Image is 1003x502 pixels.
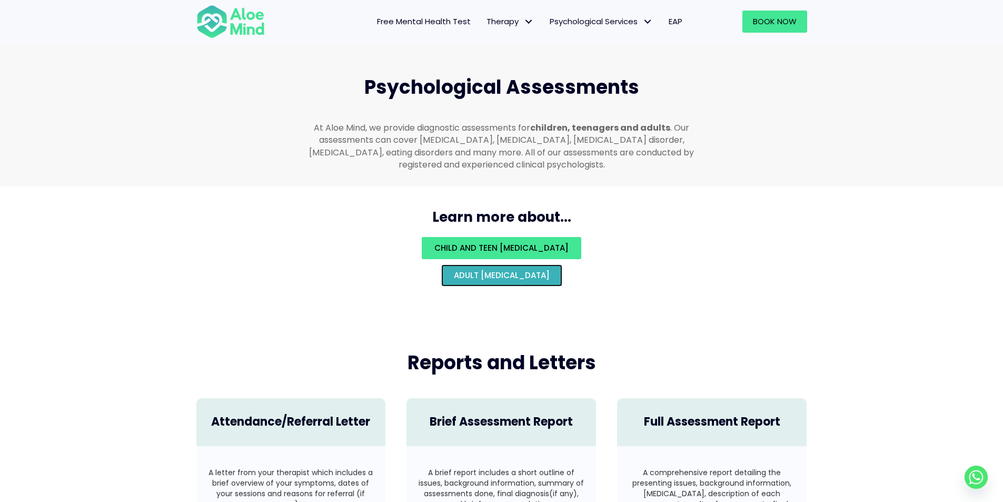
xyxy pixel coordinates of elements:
h4: Brief Assessment Report [417,414,585,430]
span: Therapy [486,16,534,27]
a: TherapyTherapy: submenu [479,11,542,33]
span: EAP [669,16,682,27]
a: Whatsapp [965,466,988,489]
span: Book Now [753,16,797,27]
a: Book Now [742,11,807,33]
span: Reports and Letters [408,349,596,376]
a: Free Mental Health Test [369,11,479,33]
p: At Aloe Mind, we provide diagnostic assessments for . Our assessments can cover [MEDICAL_DATA], [... [304,122,700,171]
a: Child and teen [MEDICAL_DATA] [422,237,581,259]
span: Adult [MEDICAL_DATA] [454,270,550,281]
h3: Learn more about... [186,208,818,227]
nav: Menu [279,11,690,33]
span: Therapy: submenu [521,14,537,29]
img: Aloe mind Logo [196,4,265,39]
a: Adult [MEDICAL_DATA] [441,264,562,287]
h4: Full Assessment Report [628,414,797,430]
span: Psychological Services [550,16,653,27]
strong: children, teenagers and adults [530,122,670,134]
span: Psychological Services: submenu [640,14,656,29]
span: Free Mental Health Test [377,16,471,27]
h4: Attendance/Referral Letter [207,414,375,430]
a: EAP [661,11,690,33]
span: Child and teen [MEDICAL_DATA] [434,242,569,253]
a: Psychological ServicesPsychological Services: submenu [542,11,661,33]
span: Psychological Assessments [364,74,639,101]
